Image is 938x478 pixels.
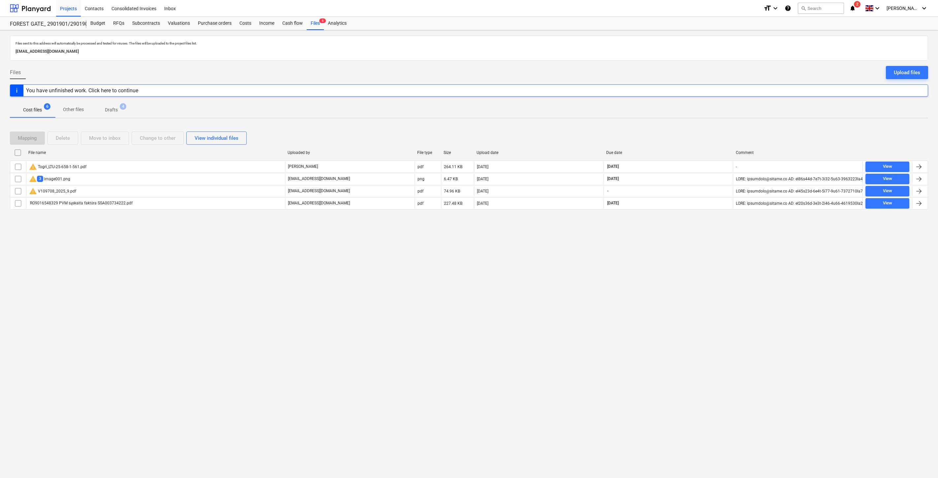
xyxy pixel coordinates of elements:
span: 6 [44,103,50,110]
div: Upload files [894,68,920,77]
span: warning [29,163,37,171]
span: search [801,6,806,11]
div: pdf [418,164,423,169]
div: [DATE] [477,177,488,181]
i: keyboard_arrow_down [873,4,881,12]
div: image001.png [29,175,70,183]
i: notifications [849,4,856,12]
span: warning [29,175,37,183]
div: RO9016548329 PVM sąskaita faktūra SSA003734222.pdf [29,201,133,206]
div: 227.48 KB [444,201,462,206]
div: [DATE] [477,201,488,206]
div: [DATE] [477,164,488,169]
button: View [865,198,909,209]
i: Knowledge base [785,4,791,12]
p: [EMAIL_ADDRESS][DOMAIN_NAME] [288,176,350,182]
a: Subcontracts [128,17,164,30]
span: - [607,188,609,194]
div: View [883,175,892,183]
a: Analytics [324,17,351,30]
div: V109708_2025_9.pdf [29,187,76,195]
div: Uploaded by [288,150,412,155]
div: [DATE] [477,189,488,194]
button: View [865,162,909,172]
a: Income [255,17,278,30]
span: [DATE] [607,164,619,169]
div: View [883,199,892,207]
div: 264.11 KB [444,164,462,169]
p: [EMAIL_ADDRESS][DOMAIN_NAME] [288,188,350,194]
a: Files6 [307,17,324,30]
p: [PERSON_NAME] [288,164,318,169]
div: Size [444,150,471,155]
i: keyboard_arrow_down [771,4,779,12]
div: Togri_LTU-25-658-1-561.pdf [29,163,86,171]
div: 74.96 KB [444,189,460,194]
p: Drafts [105,106,118,113]
div: View [883,187,892,195]
span: 2 [854,1,860,8]
div: Files [307,17,324,30]
div: pdf [418,201,423,206]
span: 4 [120,103,126,110]
div: 6.47 KB [444,177,458,181]
div: View individual files [195,134,238,142]
div: pdf [418,189,423,194]
button: View [865,186,909,196]
div: png [418,177,424,181]
span: 6 [319,18,326,23]
iframe: Chat Widget [905,446,938,478]
p: Cost files [23,106,42,113]
div: Due date [606,150,731,155]
a: Costs [235,17,255,30]
span: 3 [37,176,43,182]
i: format_size [764,4,771,12]
div: View [883,163,892,170]
button: View [865,174,909,184]
a: RFQs [109,17,128,30]
a: Cash flow [278,17,307,30]
button: Upload files [886,66,928,79]
span: [PERSON_NAME] [887,6,920,11]
i: keyboard_arrow_down [920,4,928,12]
p: Files sent to this address will automatically be processed and tested for viruses. The files will... [16,41,922,45]
div: You have unfinished work. Click here to continue [26,87,138,94]
span: Files [10,69,21,76]
a: Purchase orders [194,17,235,30]
span: [DATE] [607,176,619,182]
button: Search [798,3,844,14]
div: Upload date [477,150,601,155]
a: Budget [86,17,109,30]
p: Other files [63,106,84,113]
a: Valuations [164,17,194,30]
div: File type [417,150,438,155]
span: [DATE] [607,200,619,206]
p: [EMAIL_ADDRESS][DOMAIN_NAME] [288,200,350,206]
button: View individual files [186,132,247,145]
div: - [736,164,737,169]
div: Comment [736,150,860,155]
p: [EMAIL_ADDRESS][DOMAIN_NAME] [16,48,922,55]
span: warning [29,187,37,195]
div: FOREST GATE_ 2901901/2901902/2901903 [10,21,78,28]
div: File name [28,150,282,155]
